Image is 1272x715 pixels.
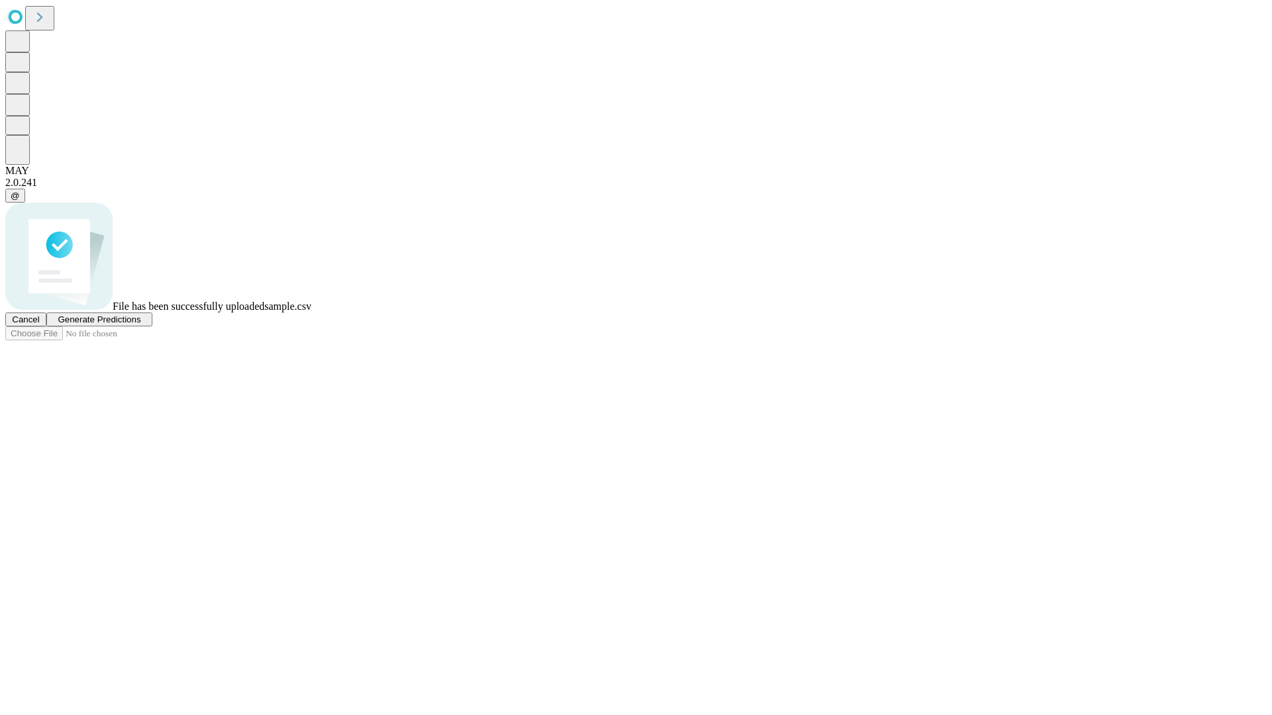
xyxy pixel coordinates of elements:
span: Cancel [12,314,40,324]
div: 2.0.241 [5,177,1267,189]
span: Generate Predictions [58,314,140,324]
span: sample.csv [264,301,311,312]
div: MAY [5,165,1267,177]
button: @ [5,189,25,203]
button: Generate Predictions [46,312,152,326]
span: File has been successfully uploaded [113,301,264,312]
button: Cancel [5,312,46,326]
span: @ [11,191,20,201]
